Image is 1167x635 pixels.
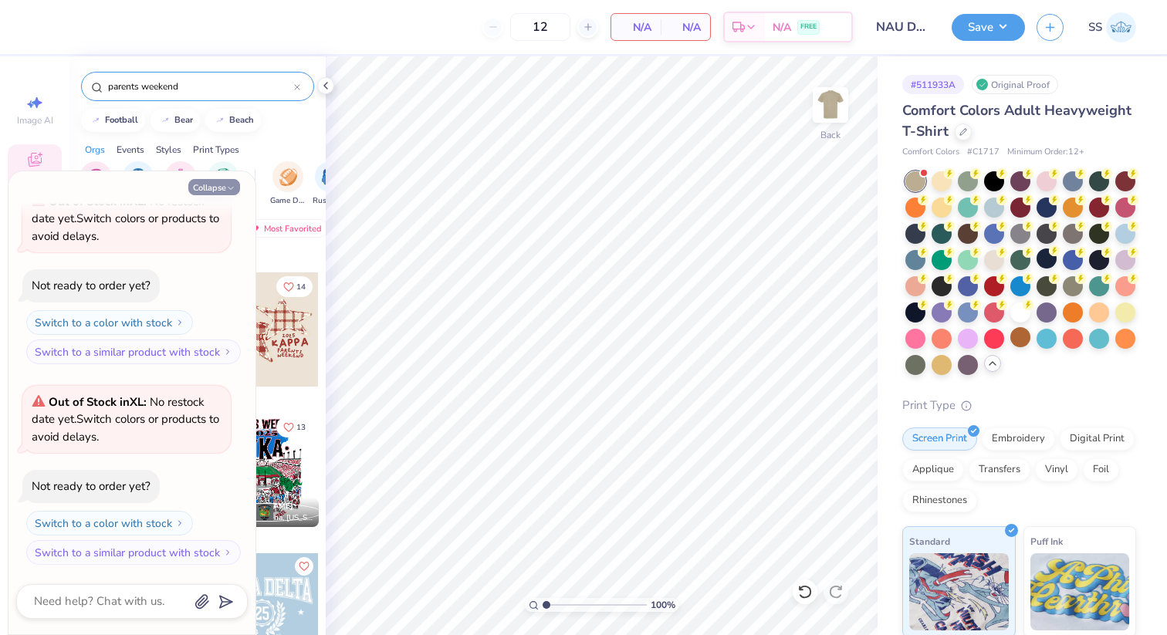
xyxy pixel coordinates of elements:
[121,161,156,207] div: filter for Fraternity
[214,116,226,125] img: trend_line.gif
[902,397,1136,414] div: Print Type
[969,458,1030,481] div: Transfers
[909,533,950,549] span: Standard
[773,19,791,35] span: N/A
[90,116,102,125] img: trend_line.gif
[902,146,959,159] span: Comfort Colors
[107,79,294,94] input: Try "Alpha"
[313,195,348,207] span: Rush & Bid
[952,14,1025,41] button: Save
[982,427,1055,451] div: Embroidery
[193,143,239,157] div: Print Types
[165,161,196,207] button: filter button
[902,458,964,481] div: Applique
[296,424,306,431] span: 13
[81,109,145,132] button: football
[902,101,1131,140] span: Comfort Colors Adult Heavyweight T-Shirt
[80,161,111,207] button: filter button
[175,318,184,327] img: Switch to a color with stock
[815,90,846,120] img: Back
[105,116,138,124] div: football
[17,114,53,127] span: Image AI
[820,128,841,142] div: Back
[1030,533,1063,549] span: Puff Ink
[902,489,977,512] div: Rhinestones
[270,195,306,207] span: Game Day
[223,548,232,557] img: Switch to a similar product with stock
[26,540,241,565] button: Switch to a similar product with stock
[510,13,570,41] input: – –
[205,109,261,132] button: beach
[295,557,313,576] button: Like
[87,168,105,186] img: Sorority Image
[215,168,232,186] img: Sports Image
[670,19,701,35] span: N/A
[621,19,651,35] span: N/A
[1106,12,1136,42] img: Sidra Saturay
[208,161,238,207] div: filter for Sports
[276,417,313,437] button: Like
[242,219,329,238] div: Most Favorited
[229,116,254,124] div: beach
[1007,146,1084,159] span: Minimum Order: 12 +
[1088,19,1102,36] span: SS
[972,75,1058,94] div: Original Proof
[902,75,964,94] div: # 511933A
[159,116,171,125] img: trend_line.gif
[296,283,306,291] span: 14
[800,22,817,32] span: FREE
[85,143,105,157] div: Orgs
[223,347,232,356] img: Switch to a similar product with stock
[909,553,1009,630] img: Standard
[276,276,313,297] button: Like
[26,339,241,364] button: Switch to a similar product with stock
[313,161,348,207] button: filter button
[49,194,150,209] strong: Out of Stock in XL :
[32,278,151,293] div: Not ready to order yet?
[121,161,156,207] button: filter button
[175,518,184,528] img: Switch to a color with stock
[208,161,238,207] button: filter button
[26,511,193,535] button: Switch to a color with stock
[229,512,313,524] span: Pi Kappa Alpha, [US_STATE][GEOGRAPHIC_DATA]
[270,161,306,207] div: filter for Game Day
[322,168,340,186] img: Rush & Bid Image
[902,427,977,451] div: Screen Print
[26,310,193,335] button: Switch to a color with stock
[156,143,181,157] div: Styles
[172,168,189,186] img: Club Image
[1030,553,1130,630] img: Puff Ink
[32,194,219,244] span: Switch colors or products to avoid delays.
[165,161,196,207] div: filter for Club
[117,143,144,157] div: Events
[651,598,675,612] span: 100 %
[130,168,147,186] img: Fraternity Image
[313,161,348,207] div: filter for Rush & Bid
[270,161,306,207] button: filter button
[32,394,219,444] span: Switch colors or products to avoid delays.
[49,394,150,410] strong: Out of Stock in XL :
[1083,458,1119,481] div: Foil
[967,146,1000,159] span: # C1717
[1088,12,1136,42] a: SS
[174,116,193,124] div: bear
[279,168,297,186] img: Game Day Image
[188,179,240,195] button: Collapse
[80,161,111,207] div: filter for Sorority
[32,478,151,494] div: Not ready to order yet?
[151,109,200,132] button: bear
[1035,458,1078,481] div: Vinyl
[229,501,293,512] span: [PERSON_NAME]
[1060,427,1135,451] div: Digital Print
[864,12,940,42] input: Untitled Design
